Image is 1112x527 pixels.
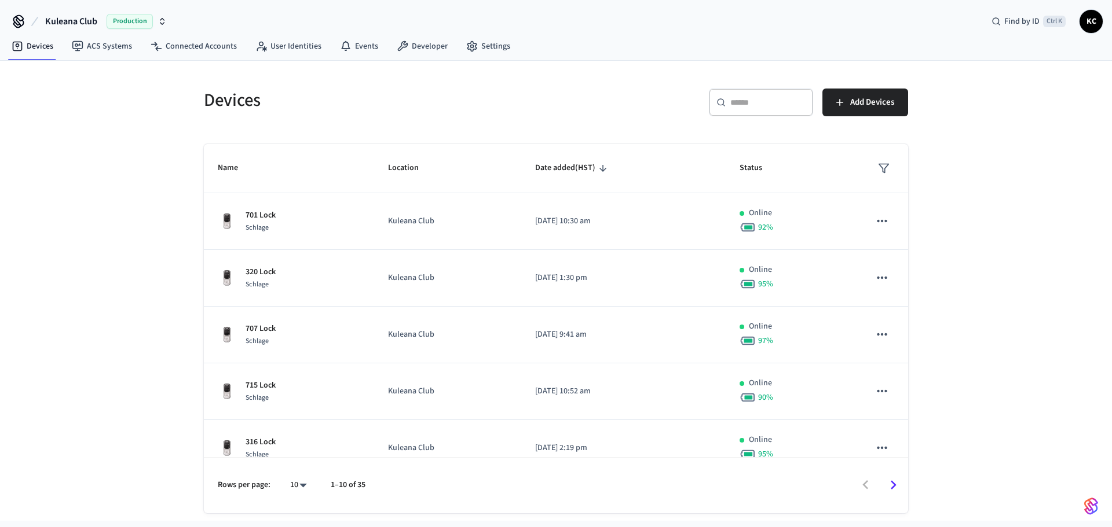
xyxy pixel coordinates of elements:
[749,377,772,389] p: Online
[246,209,276,222] p: 701 Lock
[246,336,269,346] span: Schlage
[1043,16,1066,27] span: Ctrl K
[246,266,276,278] p: 320 Lock
[822,89,908,116] button: Add Devices
[749,434,772,446] p: Online
[880,471,907,499] button: Go to next page
[388,272,507,284] p: Kuleana Club
[246,36,331,57] a: User Identities
[246,449,269,459] span: Schlage
[758,335,773,347] span: 97 %
[1081,11,1102,32] span: KC
[982,11,1075,32] div: Find by IDCtrl K
[758,222,773,233] span: 92 %
[1080,10,1103,33] button: KC
[246,379,276,392] p: 715 Lock
[535,215,712,227] p: [DATE] 10:30 am
[246,436,276,448] p: 316 Lock
[457,36,520,57] a: Settings
[331,479,365,491] p: 1–10 of 35
[45,14,97,28] span: Kuleana Club
[535,385,712,397] p: [DATE] 10:52 am
[749,264,772,276] p: Online
[246,393,269,403] span: Schlage
[2,36,63,57] a: Devices
[740,159,777,177] span: Status
[388,159,434,177] span: Location
[387,36,457,57] a: Developer
[218,439,236,458] img: Yale Assure Touchscreen Wifi Smart Lock, Satin Nickel, Front
[758,392,773,403] span: 90 %
[1084,497,1098,515] img: SeamLogoGradient.69752ec5.svg
[388,385,507,397] p: Kuleana Club
[388,329,507,341] p: Kuleana Club
[535,272,712,284] p: [DATE] 1:30 pm
[218,326,236,344] img: Yale Assure Touchscreen Wifi Smart Lock, Satin Nickel, Front
[388,442,507,454] p: Kuleana Club
[246,323,276,335] p: 707 Lock
[284,477,312,493] div: 10
[331,36,387,57] a: Events
[246,279,269,289] span: Schlage
[749,207,772,219] p: Online
[141,36,246,57] a: Connected Accounts
[1004,16,1040,27] span: Find by ID
[63,36,141,57] a: ACS Systems
[749,320,772,333] p: Online
[218,269,236,288] img: Yale Assure Touchscreen Wifi Smart Lock, Satin Nickel, Front
[388,215,507,227] p: Kuleana Club
[204,89,549,112] h5: Devices
[107,14,153,29] span: Production
[218,479,270,491] p: Rows per page:
[850,95,894,110] span: Add Devices
[218,159,253,177] span: Name
[535,159,610,177] span: Date added(HST)
[758,448,773,460] span: 95 %
[535,329,712,341] p: [DATE] 9:41 am
[535,442,712,454] p: [DATE] 2:19 pm
[218,212,236,231] img: Yale Assure Touchscreen Wifi Smart Lock, Satin Nickel, Front
[246,223,269,233] span: Schlage
[758,278,773,290] span: 95 %
[218,382,236,401] img: Yale Assure Touchscreen Wifi Smart Lock, Satin Nickel, Front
